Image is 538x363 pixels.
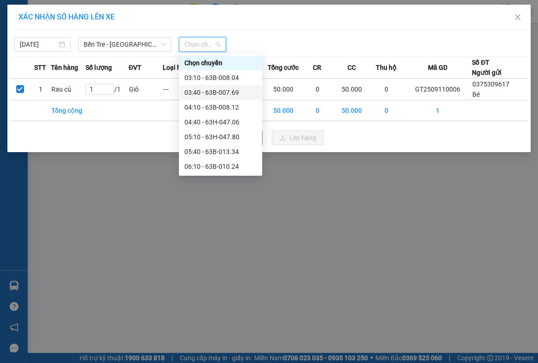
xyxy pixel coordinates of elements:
[472,57,501,78] div: Số ĐT Người gửi
[163,79,197,100] td: ---
[375,62,396,73] span: Thu hộ
[128,62,141,73] span: ĐVT
[300,79,335,100] td: 0
[267,62,298,73] span: Tổng cước
[266,100,300,121] td: 50.000
[335,100,369,121] td: 50.000
[128,79,163,100] td: Giỏ
[184,102,257,112] div: 04:10 - 63B-008.12
[514,13,521,21] span: close
[184,58,257,68] div: Chọn chuyến
[184,117,257,127] div: 04:40 - 63H-047.06
[369,79,403,100] td: 0
[51,100,85,121] td: Tổng cộng
[184,132,257,142] div: 05:10 - 63H-047.80
[161,42,166,47] span: down
[472,80,509,88] span: 0375309617
[184,37,221,51] span: Chọn chuyến
[184,147,257,157] div: 05:40 - 63B-013.34
[163,62,192,73] span: Loại hàng
[85,79,128,100] td: / 1
[31,79,51,100] td: 1
[85,62,111,73] span: Số lượng
[272,130,324,145] button: uploadLên hàng
[300,100,335,121] td: 0
[369,100,403,121] td: 0
[403,100,472,121] td: 1
[184,73,257,83] div: 03:10 - 63B-008.04
[347,62,355,73] span: CC
[84,37,165,51] span: Bến Tre - Sài Gòn
[18,12,115,21] span: XÁC NHẬN SỐ HÀNG LÊN XE
[335,79,369,100] td: 50.000
[313,62,321,73] span: CR
[184,87,257,98] div: 03:40 - 63B-007.69
[179,55,262,70] div: Chọn chuyến
[472,91,480,98] span: Bé
[403,79,472,100] td: GT2509110006
[51,79,85,100] td: Rau củ
[428,62,447,73] span: Mã GD
[184,161,257,172] div: 06:10 - 63B-010.24
[266,79,300,100] td: 50.000
[34,62,46,73] span: STT
[51,62,78,73] span: Tên hàng
[20,39,57,49] input: 12/09/2025
[505,5,531,31] button: Close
